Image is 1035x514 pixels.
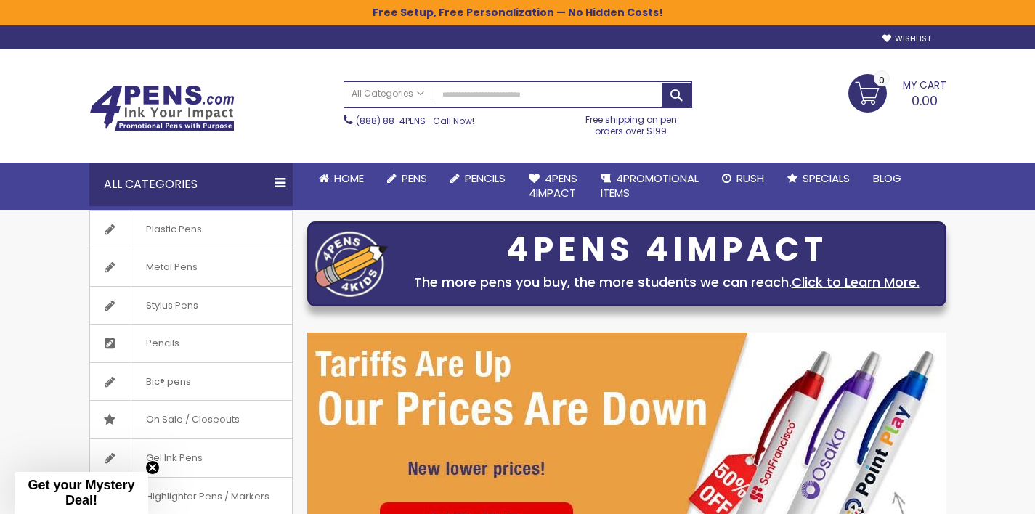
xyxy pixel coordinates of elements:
span: Pencils [131,325,194,362]
span: 0 [879,73,885,87]
a: Click to Learn More. [792,273,920,291]
img: 4Pens Custom Pens and Promotional Products [89,85,235,131]
a: Pens [376,163,439,195]
a: Metal Pens [90,248,292,286]
a: All Categories [344,82,431,106]
a: Gel Ink Pens [90,439,292,477]
a: 4PROMOTIONALITEMS [589,163,710,210]
a: Pencils [439,163,517,195]
span: Rush [736,171,764,186]
span: Pencils [465,171,506,186]
span: Metal Pens [131,248,212,286]
span: Home [334,171,364,186]
span: Blog [873,171,901,186]
span: Gel Ink Pens [131,439,217,477]
a: Wishlist [882,33,931,44]
a: (888) 88-4PENS [356,115,426,127]
span: 4Pens 4impact [529,171,577,200]
div: The more pens you buy, the more students we can reach. [395,272,938,293]
a: Rush [710,163,776,195]
span: Plastic Pens [131,211,216,248]
a: Pencils [90,325,292,362]
div: Get your Mystery Deal!Close teaser [15,472,148,514]
a: Blog [861,163,913,195]
span: Get your Mystery Deal! [28,478,134,507]
a: Stylus Pens [90,287,292,325]
div: Free shipping on pen orders over $199 [570,108,692,137]
button: Close teaser [145,460,160,475]
span: - Call Now! [356,115,474,127]
a: 0.00 0 [848,74,946,110]
span: On Sale / Closeouts [131,401,254,438]
a: Specials [776,163,861,195]
span: Pens [402,171,427,186]
a: 4Pens4impact [517,163,589,210]
div: All Categories [89,163,293,206]
span: All Categories [352,88,424,99]
img: four_pen_logo.png [315,231,388,297]
span: 4PROMOTIONAL ITEMS [601,171,699,200]
span: 0.00 [912,91,938,110]
a: Bic® pens [90,363,292,401]
a: On Sale / Closeouts [90,401,292,438]
a: Plastic Pens [90,211,292,248]
span: Bic® pens [131,363,206,401]
span: Stylus Pens [131,287,213,325]
a: Home [307,163,376,195]
div: 4PENS 4IMPACT [395,234,938,265]
span: Specials [803,171,850,186]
